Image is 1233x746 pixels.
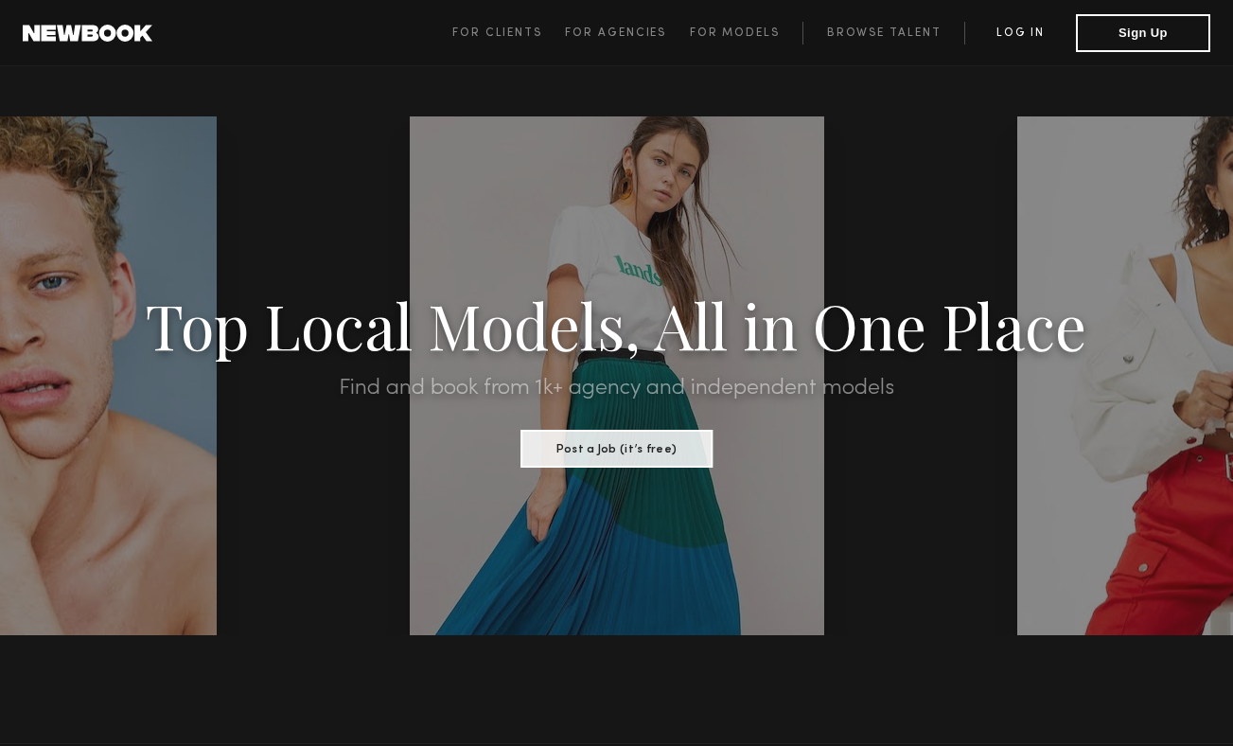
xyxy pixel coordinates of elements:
button: Sign Up [1076,14,1210,52]
button: Post a Job (it’s free) [520,430,713,468]
a: For Models [690,22,803,44]
span: For Clients [452,27,542,39]
h2: Find and book from 1k+ agency and independent models [93,377,1141,400]
a: Post a Job (it’s free) [520,436,713,457]
h1: Top Local Models, All in One Place [93,295,1141,354]
a: For Agencies [565,22,689,44]
span: For Agencies [565,27,666,39]
span: For Models [690,27,780,39]
a: For Clients [452,22,565,44]
a: Log in [964,22,1076,44]
a: Browse Talent [802,22,964,44]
